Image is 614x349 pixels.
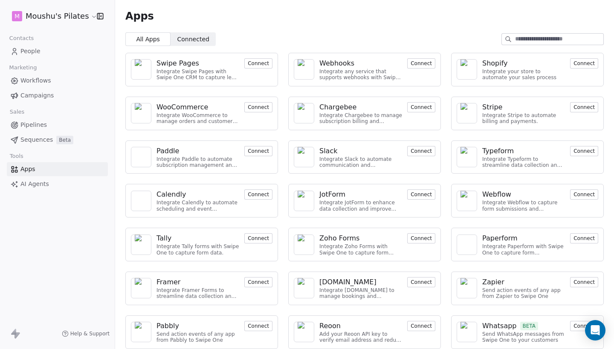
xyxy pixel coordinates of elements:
a: Zoho Forms [319,233,402,243]
a: Webhooks [319,58,402,69]
a: NA [131,235,151,255]
button: Connect [570,277,598,287]
a: Connect [570,147,598,155]
div: Integrate Zoho Forms with Swipe One to capture form submissions. [319,243,402,256]
div: Whatsapp [482,321,517,331]
a: JotForm [319,189,402,200]
button: Connect [407,58,435,69]
div: Chargebee [319,102,356,112]
button: Connect [244,277,272,287]
div: Integrate Tally forms with Swipe One to capture form data. [156,243,239,256]
div: Swipe Pages [156,58,199,69]
a: NA [294,103,314,123]
div: Integrate Chargebee to manage subscription billing and customer data. [319,112,402,125]
img: NA [135,147,148,167]
img: NA [460,322,473,342]
a: Framer [156,277,239,287]
a: Connect [407,234,435,242]
img: NA [460,235,473,255]
a: NA [457,147,477,167]
span: Moushu's Pilates [26,11,89,22]
div: Typeform [482,146,514,156]
img: NA [460,59,473,80]
span: AI Agents [20,180,49,189]
span: Contacts [6,32,38,45]
a: Connect [407,147,435,155]
a: NA [131,278,151,298]
a: Workflows [7,74,108,88]
a: Connect [570,278,598,286]
div: Reoon [319,321,341,331]
div: Integrate Paddle to automate subscription management and customer engagement. [156,156,239,169]
div: Integrate Calendly to automate scheduling and event management. [156,200,239,212]
a: Webflow [482,189,565,200]
button: Connect [407,102,435,112]
a: Campaigns [7,89,108,103]
a: NA [457,191,477,211]
img: NA [135,191,148,211]
div: Integrate Stripe to automate billing and payments. [482,112,565,125]
a: NA [294,191,314,211]
a: [DOMAIN_NAME] [319,277,402,287]
div: Integrate Typeform to streamline data collection and customer engagement. [482,156,565,169]
div: Webflow [482,189,511,200]
button: Connect [570,321,598,331]
div: Integrate [DOMAIN_NAME] to manage bookings and streamline scheduling. [319,287,402,300]
a: Connect [570,59,598,67]
img: NA [135,322,148,342]
div: Slack [319,146,337,156]
a: Connect [244,278,272,286]
span: Workflows [20,76,51,85]
button: Connect [244,58,272,69]
a: WooCommerce [156,102,239,112]
a: Connect [244,59,272,67]
a: NA [131,59,151,80]
span: Help & Support [70,330,110,337]
div: Integrate any service that supports webhooks with Swipe One to capture and automate data workflows. [319,69,402,81]
a: Connect [407,59,435,67]
button: Connect [244,321,272,331]
a: Connect [570,322,598,330]
a: Zapier [482,277,565,287]
a: Shopify [482,58,565,69]
span: Apps [20,165,35,174]
a: Connect [570,234,598,242]
a: Pipelines [7,118,108,132]
a: Reoon [319,321,402,331]
a: Paperform [482,233,565,243]
a: Connect [244,234,272,242]
a: Tally [156,233,239,243]
a: Slack [319,146,402,156]
a: Connect [407,278,435,286]
span: Marketing [6,61,41,74]
a: Typeform [482,146,565,156]
div: Integrate your store to automate your sales process [482,69,565,81]
a: NA [294,235,314,255]
a: Calendly [156,189,239,200]
button: Connect [407,233,435,243]
img: NA [460,278,473,298]
span: People [20,47,41,56]
div: Integrate Slack to automate communication and collaboration. [319,156,402,169]
div: WooCommerce [156,102,208,112]
span: Sales [6,106,28,118]
button: Connect [570,233,598,243]
div: Integrate WooCommerce to manage orders and customer data [156,112,239,125]
a: Connect [244,147,272,155]
a: Connect [570,190,598,198]
a: Connect [244,190,272,198]
div: Integrate Paperform with Swipe One to capture form submissions. [482,243,565,256]
button: Connect [570,146,598,156]
a: NA [457,278,477,298]
div: Add your Reoon API key to verify email address and reduce bounces [319,331,402,343]
a: AI Agents [7,177,108,191]
img: NA [298,59,310,80]
img: NA [135,103,148,123]
a: Connect [244,103,272,111]
span: Sequences [20,135,53,144]
div: Stripe [482,102,502,112]
span: Pipelines [20,120,47,129]
a: NA [294,278,314,298]
span: M [14,12,20,20]
a: Connect [407,190,435,198]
